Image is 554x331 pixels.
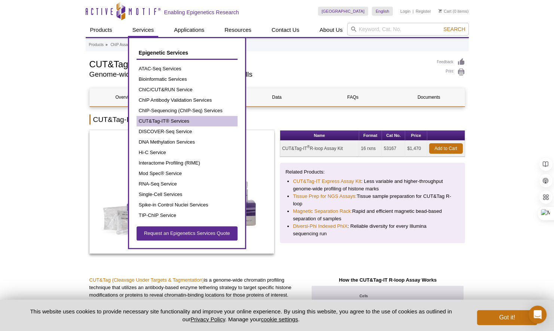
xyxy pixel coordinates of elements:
li: Tissue sample preparation for CUT&Tag R-loop [293,193,452,208]
li: » [105,43,108,47]
a: Spike-in Control Nuclei Services [137,200,238,210]
a: Resources [220,23,256,37]
span: Search [443,26,465,32]
a: Request an Epigenetics Services Quote [137,226,238,240]
a: Overview [90,88,160,106]
a: Interactome Profiling (RIME) [137,158,238,168]
a: DNA Methylation Services [137,137,238,147]
a: RNA-Seq Service [137,179,238,189]
li: : Less variable and higher-throughput genome-wide profiling of histone marks [293,178,452,193]
a: Print [437,68,465,76]
div: Open Intercom Messenger [529,306,547,324]
td: $1,470 [405,141,427,157]
a: Mod Spec® Service [137,168,238,179]
a: ChIP Assays [110,42,132,48]
li: (0 items) [438,7,469,16]
a: Diversi-Phi Indexed PhiX [293,223,348,230]
td: 53167 [382,141,405,157]
th: Cat No. [382,131,405,141]
a: TIP-ChIP Service [137,210,238,221]
th: Name [280,131,359,141]
a: Products [86,23,117,37]
a: Single-Cell Services [137,189,238,200]
li: | [413,7,414,16]
a: Applications [169,23,209,37]
img: Your Cart [438,9,442,13]
td: 16 rxns [359,141,382,157]
p: This website uses cookies to provide necessary site functionality and improve your online experie... [17,307,465,323]
input: Keyword, Cat. No. [347,23,469,36]
a: ATAC-Seq Services [137,64,238,74]
a: Bioinformatic Services [137,74,238,85]
a: About Us [315,23,347,37]
h2: Genome-wide profiling of DNA-RNA hybrids in cells [89,71,429,78]
a: Products [89,42,104,48]
th: Price [405,131,427,141]
a: DISCOVER-Seq Service [137,126,238,137]
td: CUT&Tag-IT R-loop Assay Kit [280,141,359,157]
a: ChIP-Sequencing (ChIP-Seq) Services [137,105,238,116]
a: [GEOGRAPHIC_DATA] [318,7,368,16]
li: : Reliable diversity for every Illumina sequencing run [293,223,452,237]
a: FAQs [318,88,388,106]
a: CUT&Tag (Cleavage Under Targets & Tagmentation) [89,277,204,283]
a: Services [128,23,159,37]
a: Data [242,88,312,106]
h2: Enabling Epigenetics Research [164,9,239,16]
sup: ® [307,145,310,149]
a: Cart [438,9,452,14]
a: ChIC/CUT&RUN Service [137,85,238,95]
button: cookie settings [261,316,298,322]
a: Register [416,9,431,14]
a: ChIP Antibody Validation Services [137,95,238,105]
strong: How the CUT&Tag-IT R-loop Assay Works [339,277,437,283]
a: CUT&Tag-IT Express Assay Kit [293,178,361,185]
a: Tissue Prep for NGS Assays: [293,193,356,200]
a: Hi-C Service [137,147,238,158]
li: Rapid and efficient magnetic bead-based separation of samples [293,208,452,223]
a: Contact Us [267,23,304,37]
p: is a genome-wide chromatin profiling technique that utilizes an antibody-based enzyme tethering s... [89,276,305,314]
a: CUT&Tag-IT® Services [137,116,238,126]
a: English [372,7,393,16]
h2: CUT&Tag-IT R-loop Assay Kit Overview [89,114,465,125]
a: Documents [394,88,464,106]
th: Format [359,131,382,141]
button: Got it! [477,310,537,325]
a: Feedback [437,58,465,66]
a: Privacy Policy [190,316,225,322]
a: Epigenetic Services [137,46,238,60]
img: CUT&Tag-IT<sup>®</sup> R-loop Assay Kit [89,130,275,254]
h1: CUT&Tag-IT R-loop Assay Kit [89,58,429,69]
button: Search [441,26,467,33]
p: Related Products: [285,168,459,176]
a: Add to Cart [429,143,463,154]
a: Login [400,9,410,14]
span: Epigenetic Services [139,50,188,56]
a: Magnetic Separation Rack: [293,208,352,215]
